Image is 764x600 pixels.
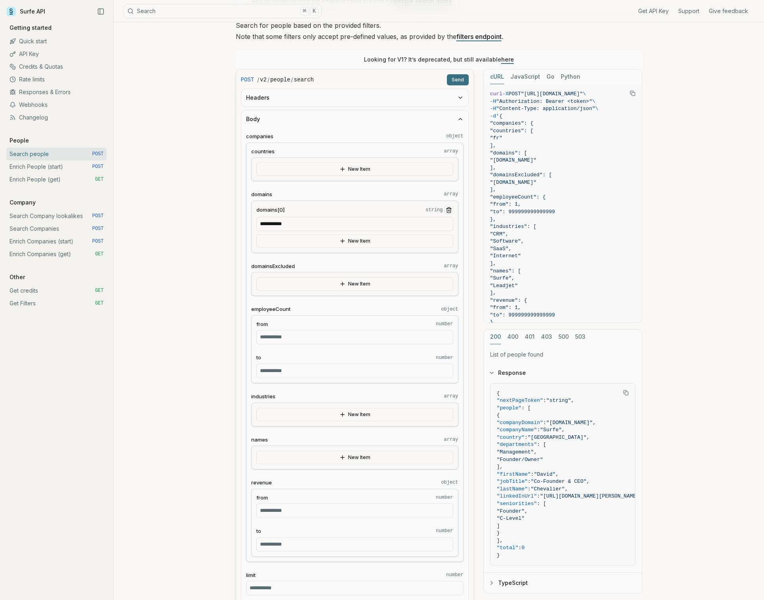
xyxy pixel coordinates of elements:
[484,363,642,383] button: Response
[565,486,568,492] span: ,
[436,528,453,534] code: number
[709,7,748,15] a: Give feedback
[92,151,104,157] span: POST
[510,69,540,84] button: JavaScript
[531,471,534,477] span: :
[6,148,107,160] a: Search people POST
[6,235,107,248] a: Enrich Companies (start) POST
[541,330,552,344] button: 403
[490,275,515,281] span: "Surfe",
[583,91,586,97] span: \
[444,263,458,269] code: array
[6,273,28,281] p: Other
[497,405,522,411] span: "people"
[490,330,501,344] button: 200
[490,224,537,230] span: "industries": [
[490,91,502,97] span: curl
[446,133,463,139] code: object
[251,305,291,313] span: employeeCount
[497,471,531,477] span: "firstName"
[537,427,540,433] span: :
[246,571,256,579] span: limit
[241,89,468,106] button: Headers
[490,120,533,126] span: "companies": {
[257,76,259,84] span: /
[521,91,583,97] span: "[URL][DOMAIN_NAME]"
[6,160,107,173] a: Enrich People (start) POST
[496,113,502,119] span: '{
[484,383,642,573] div: Response
[256,162,453,176] button: New Item
[236,20,642,42] p: Search for people based on the provided filters. Note that some filters only accept pre-defined v...
[270,76,290,84] code: people
[6,137,32,145] p: People
[291,76,293,84] span: /
[447,74,469,85] button: Send
[490,319,493,325] span: }
[300,7,309,15] kbd: ⌘
[6,173,107,186] a: Enrich People (get) GET
[531,486,565,492] span: "Chevalier"
[436,321,453,327] code: number
[490,98,497,104] span: -H
[571,397,574,403] span: ,
[497,486,528,492] span: "lastName"
[522,545,525,551] span: 0
[246,133,273,140] span: companies
[256,277,453,291] button: New Item
[496,98,592,104] span: "Authorization: Bearer <token>"
[444,393,458,399] code: array
[547,69,554,84] button: Go
[241,76,254,84] span: POST
[490,231,509,237] span: "CRM",
[6,60,107,73] a: Credits & Quotas
[638,7,669,15] a: Get API Key
[490,297,527,303] span: "revenue": {
[546,420,593,426] span: "[DOMAIN_NAME]"
[543,397,547,403] span: :
[256,451,453,464] button: New Item
[518,545,522,551] span: :
[6,35,107,48] a: Quick start
[95,251,104,257] span: GET
[562,427,565,433] span: ,
[251,262,295,270] span: domainsExcluded
[490,209,555,215] span: "to": 999999999999999
[6,297,107,310] a: Get Filters GET
[251,393,275,400] span: industries
[534,449,537,455] span: ,
[490,143,497,149] span: ],
[251,479,272,486] span: revenue
[6,73,107,86] a: Rate limits
[531,478,586,484] span: "Co-Founder & CEO"
[556,471,559,477] span: ,
[490,246,512,252] span: "SaaS",
[497,412,500,418] span: {
[456,33,502,41] a: filters endpoint
[490,194,546,200] span: "employeeCount": {
[497,530,500,536] span: }
[497,478,528,484] span: "jobTitle"
[251,436,268,444] span: names
[6,210,107,222] a: Search Company lookalikes POST
[508,91,521,97] span: POST
[444,148,458,154] code: array
[6,48,107,60] a: API Key
[484,573,642,593] button: TypeScript
[525,330,535,344] button: 401
[497,442,537,448] span: "departments"
[256,354,261,361] span: to
[490,268,521,274] span: "names": [
[543,420,547,426] span: :
[444,191,458,197] code: array
[92,213,104,219] span: POST
[497,434,525,440] span: "country"
[310,7,319,15] kbd: K
[251,191,272,198] span: domains
[95,300,104,307] span: GET
[256,494,268,502] span: from
[490,157,537,163] span: "[DOMAIN_NAME]"
[490,290,497,296] span: ],
[490,238,524,244] span: "Software",
[522,405,531,411] span: : [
